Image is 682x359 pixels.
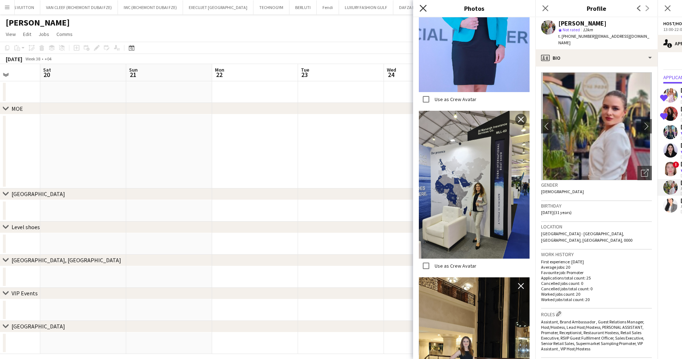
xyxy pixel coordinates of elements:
p: Worked jobs total count: 20 [541,297,652,302]
img: Crew photo 786422 [419,111,530,259]
h3: Profile [535,4,658,13]
div: [PERSON_NAME] [558,20,607,27]
div: [GEOGRAPHIC_DATA] [12,323,65,330]
span: 23 [300,71,309,79]
p: Applications total count: 25 [541,275,652,281]
h3: Photos [413,4,535,13]
span: [DEMOGRAPHIC_DATA] [541,189,584,194]
h3: Birthday [541,203,652,209]
p: Favourite job: Promoter [541,270,652,275]
div: Open photos pop-in [637,166,652,180]
span: View [6,31,16,37]
span: Wed [387,67,396,73]
label: Use as Crew Avatar [433,96,476,103]
span: Sat [43,67,51,73]
h3: Work history [541,251,652,258]
p: Average jobs: 20 [541,264,652,270]
span: 24 [386,71,396,79]
p: Cancelled jobs count: 0 [541,281,652,286]
div: [GEOGRAPHIC_DATA], [GEOGRAPHIC_DATA] [12,256,121,264]
label: Use as Crew Avatar [433,263,476,269]
div: +04 [45,56,51,62]
span: 22 [214,71,224,79]
span: | [EMAIL_ADDRESS][DOMAIN_NAME] [558,33,649,45]
span: Jobs [38,31,49,37]
div: [DATE] [6,55,22,63]
button: TECHNOGYM [253,0,289,14]
a: Jobs [36,29,52,39]
p: Worked jobs count: 20 [541,291,652,297]
span: t. [PHONE_NUMBER] [558,33,596,39]
button: EXECUJET [GEOGRAPHIC_DATA] [183,0,253,14]
p: Cancelled jobs total count: 0 [541,286,652,291]
h3: Location [541,223,652,230]
span: [GEOGRAPHIC_DATA] - [GEOGRAPHIC_DATA], [GEOGRAPHIC_DATA], [GEOGRAPHIC_DATA], 0000 [541,231,632,243]
span: 20 [42,71,51,79]
h3: Gender [541,182,652,188]
span: 21 [128,71,138,79]
span: ! [673,162,679,168]
div: Level shoes [12,223,40,231]
h3: Roles [541,310,652,318]
span: Assistant, Brand Ambassador , Guest Relations Manager, Host/Hostess, Lead Host/Hostess, PERSONAL ... [541,319,644,351]
p: First experience: [DATE] [541,259,652,264]
h1: [PERSON_NAME] [6,17,70,28]
span: [DATE] (31 years) [541,210,572,215]
div: VIP Events [12,290,38,297]
button: DAFZA PERMANENT STAFF - 2019/2025 [393,0,475,14]
div: Bio [535,49,658,67]
button: IWC (RICHEMONT DUBAI FZE) [118,0,183,14]
span: Tue [301,67,309,73]
img: Crew avatar or photo [541,72,652,180]
button: BERLUTI [289,0,317,14]
span: Comms [56,31,73,37]
span: Edit [23,31,31,37]
a: Edit [20,29,34,39]
button: VAN CLEEF (RICHEMONT DUBAI FZE) [40,0,118,14]
span: Sun [129,67,138,73]
div: MOE [12,105,23,112]
button: Fendi [317,0,339,14]
div: [GEOGRAPHIC_DATA] [12,190,65,197]
span: Not rated [563,27,580,32]
span: Mon [215,67,224,73]
button: LUXURY FASHION GULF [339,0,393,14]
span: Week 38 [24,56,42,62]
a: View [3,29,19,39]
a: Comms [54,29,75,39]
span: 12km [581,27,594,32]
